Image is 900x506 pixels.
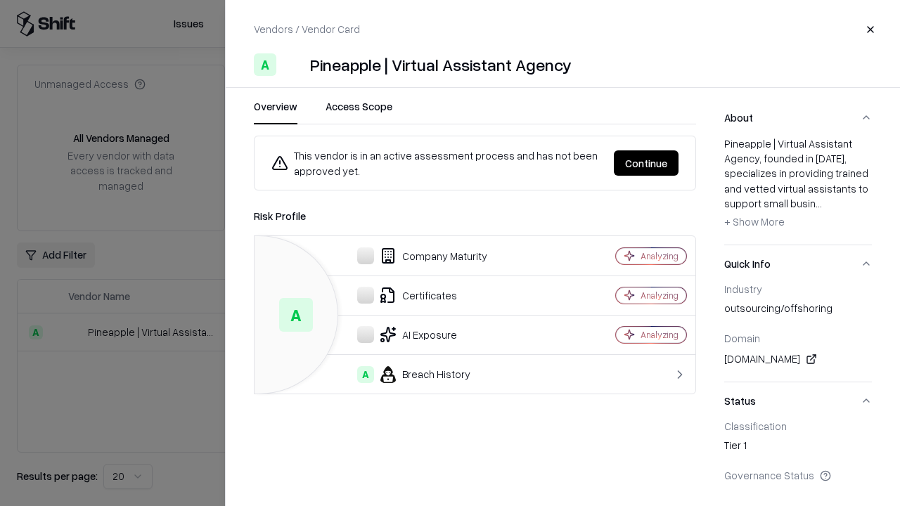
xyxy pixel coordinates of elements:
div: Risk Profile [254,207,696,224]
div: outsourcing/offshoring [724,301,872,320]
button: + Show More [724,211,785,233]
p: Vendors / Vendor Card [254,22,360,37]
div: A [357,366,374,383]
div: Governance Status [724,469,872,481]
div: A [279,298,313,332]
div: Domain [724,332,872,344]
div: Pineapple | Virtual Assistant Agency [310,53,572,76]
button: Continue [614,150,679,176]
div: Analyzing [641,329,679,341]
div: AI Exposure [266,326,567,343]
button: About [724,99,872,136]
div: Analyzing [641,290,679,301]
div: Pineapple | Virtual Assistant Agency, founded in [DATE], specializes in providing trained and vet... [724,136,872,233]
div: A [254,53,276,76]
button: Overview [254,99,297,124]
div: Company Maturity [266,247,567,264]
div: Analyzing [641,250,679,262]
div: Breach History [266,366,567,383]
button: Status [724,382,872,420]
div: Tier 1 [724,438,872,458]
div: This vendor is in an active assessment process and has not been approved yet. [271,148,603,179]
div: [DOMAIN_NAME] [724,351,872,368]
div: Certificates [266,287,567,304]
span: + Show More [724,215,785,228]
div: Classification [724,420,872,432]
button: Access Scope [326,99,392,124]
div: About [724,136,872,245]
img: Pineapple | Virtual Assistant Agency [282,53,304,76]
div: Industry [724,283,872,295]
div: Quick Info [724,283,872,382]
span: ... [816,197,822,209]
button: Quick Info [724,245,872,283]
